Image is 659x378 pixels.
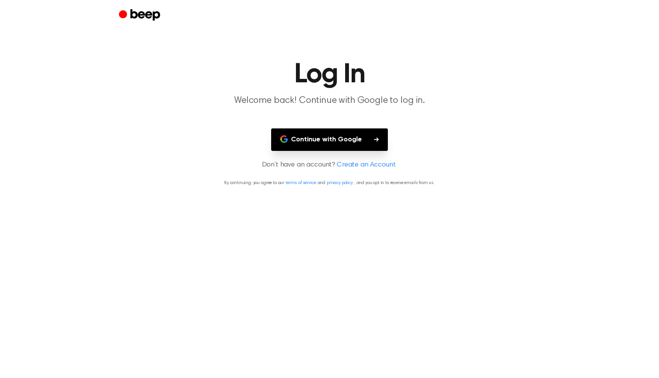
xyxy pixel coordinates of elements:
button: Continue with Google [271,128,388,151]
a: terms of service [286,181,316,185]
p: Don’t have an account? [9,160,650,170]
a: Beep [119,8,162,23]
p: Welcome back! Continue with Google to log in. [183,94,476,107]
a: Create an Account [337,160,395,170]
h1: Log In [134,61,525,88]
a: privacy policy [327,181,353,185]
p: By continuing, you agree to our and , and you opt in to receive emails from us. [9,179,650,186]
